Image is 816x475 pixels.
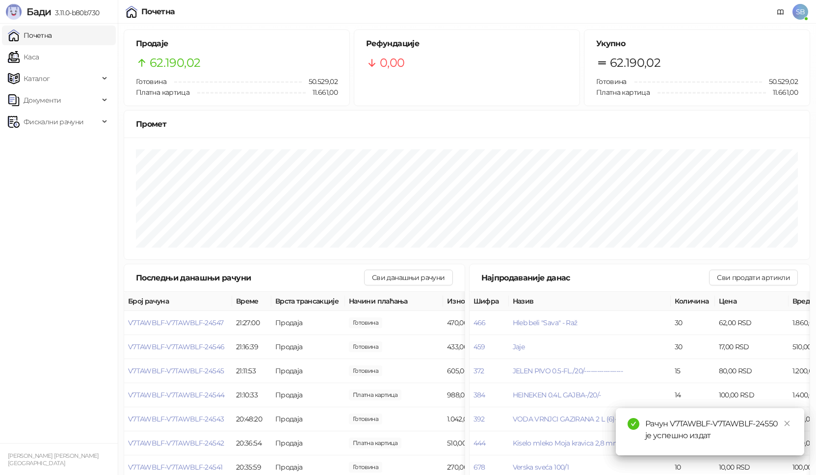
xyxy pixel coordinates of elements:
[6,4,22,20] img: Logo
[509,292,671,311] th: Назив
[671,292,715,311] th: Количина
[150,54,200,72] span: 62.190,02
[762,76,798,87] span: 50.529,02
[715,292,789,311] th: Цена
[349,341,382,352] span: 433,00
[51,8,99,17] span: 3.11.0-b80b730
[645,418,792,442] div: Рачун V7TAWBLF-V7TAWBLF-24550 је успешно издат
[8,47,39,67] a: Каса
[24,69,50,88] span: Каталог
[128,366,224,375] button: V7TAWBLF-V7TAWBLF-24545
[715,383,789,407] td: 100,00 RSD
[596,88,650,97] span: Платна картица
[349,462,382,473] span: 270,00
[513,318,578,327] button: Hleb beli "Sava" - Raž
[232,383,271,407] td: 21:10:33
[24,90,61,110] span: Документи
[136,118,798,130] div: Промет
[349,365,382,376] span: 605,00
[128,415,224,423] button: V7TAWBLF-V7TAWBLF-24543
[349,390,401,400] span: 988,00
[474,318,486,327] button: 466
[26,6,51,18] span: Бади
[443,311,517,335] td: 470,00 RSD
[784,420,790,427] span: close
[782,418,792,429] a: Close
[349,438,401,448] span: 510,00
[443,335,517,359] td: 433,00 RSD
[443,431,517,455] td: 510,00 RSD
[136,272,364,284] div: Последњи данашњи рачуни
[128,439,224,447] span: V7TAWBLF-V7TAWBLF-24542
[610,54,660,72] span: 62.190,02
[474,463,485,472] button: 678
[232,311,271,335] td: 21:27:00
[474,439,486,447] button: 444
[443,292,517,311] th: Износ
[232,359,271,383] td: 21:11:53
[271,359,345,383] td: Продаја
[709,270,798,285] button: Сви продати артикли
[302,76,338,87] span: 50.529,02
[481,272,710,284] div: Најпродаваније данас
[715,311,789,335] td: 62,00 RSD
[671,383,715,407] td: 14
[474,366,484,375] button: 372
[124,292,232,311] th: Број рачуна
[141,8,175,16] div: Почетна
[271,407,345,431] td: Продаја
[671,359,715,383] td: 15
[513,342,525,351] button: Jaje
[513,415,626,423] button: VODA VRNJCI GAZIRANA 2 L (6)-----
[128,463,222,472] button: V7TAWBLF-V7TAWBLF-24541
[364,270,452,285] button: Сви данашњи рачуни
[271,431,345,455] td: Продаја
[513,366,623,375] button: JELEN PIVO 0.5-FL./20/------------------
[232,431,271,455] td: 20:36:54
[380,54,404,72] span: 0,00
[232,335,271,359] td: 21:16:39
[8,452,99,467] small: [PERSON_NAME] [PERSON_NAME] [GEOGRAPHIC_DATA]
[766,87,798,98] span: 11.661,00
[366,38,568,50] h5: Рефундације
[136,88,189,97] span: Платна картица
[271,383,345,407] td: Продаја
[792,4,808,20] span: SB
[232,292,271,311] th: Време
[8,26,52,45] a: Почетна
[513,439,635,447] button: Kiselo mleko Moja kravica 2,8 mm čaša
[596,38,798,50] h5: Укупно
[128,342,224,351] button: V7TAWBLF-V7TAWBLF-24546
[513,463,569,472] button: Verska sveća 100/1
[128,318,223,327] button: V7TAWBLF-V7TAWBLF-24547
[349,414,382,424] span: 1.042,00
[136,77,166,86] span: Готовина
[628,418,639,430] span: check-circle
[671,335,715,359] td: 30
[474,415,485,423] button: 392
[715,335,789,359] td: 17,00 RSD
[715,407,789,431] td: 58,00 RSD
[136,38,338,50] h5: Продаје
[128,391,224,399] button: V7TAWBLF-V7TAWBLF-24544
[271,335,345,359] td: Продаја
[470,292,509,311] th: Шифра
[443,383,517,407] td: 988,00 RSD
[443,359,517,383] td: 605,00 RSD
[513,391,601,399] button: HEINEKEN 0.4L GAJBA-/20/-
[345,292,443,311] th: Начини плаћања
[24,112,83,132] span: Фискални рачуни
[349,317,382,328] span: 470,00
[271,311,345,335] td: Продаја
